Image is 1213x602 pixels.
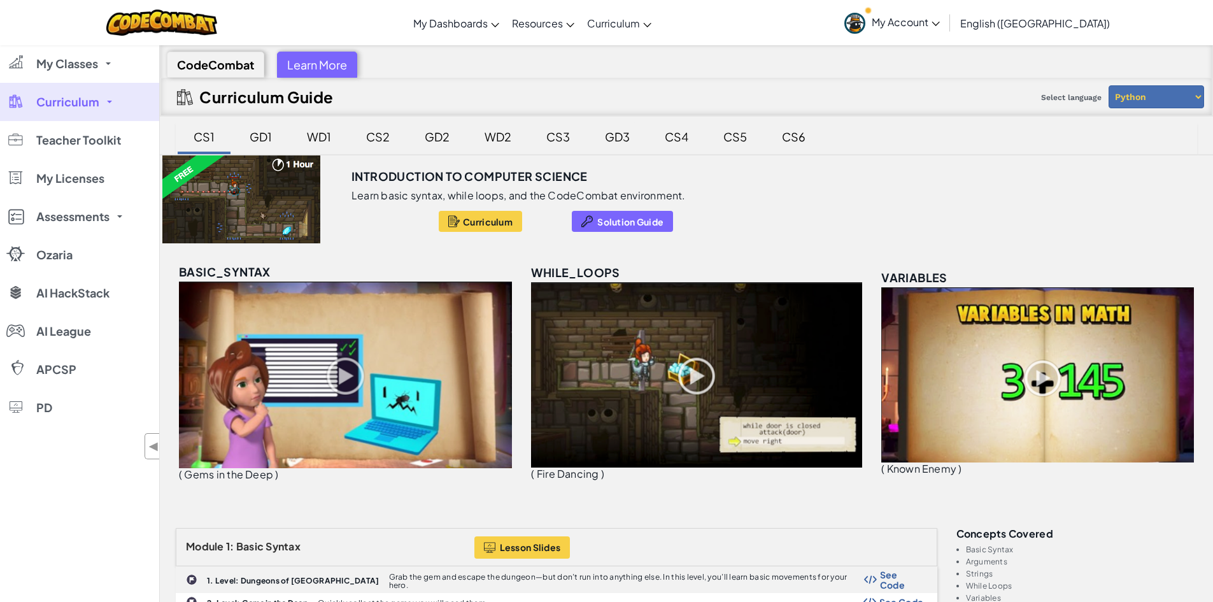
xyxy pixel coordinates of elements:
[966,582,1198,590] li: While Loops
[887,462,957,475] span: Known Enemy
[36,249,73,261] span: Ozaria
[179,264,271,279] span: basic_syntax
[966,570,1198,578] li: Strings
[351,167,588,186] h3: Introduction to Computer Science
[531,282,862,468] img: while_loops_unlocked.png
[572,211,673,232] button: Solution Guide
[184,468,273,481] span: Gems in the Deep
[597,217,663,227] span: Solution Guide
[277,52,357,78] div: Learn More
[472,122,524,152] div: WD2
[463,217,513,227] span: Curriculum
[512,17,563,30] span: Resources
[186,540,224,553] span: Module
[966,545,1198,554] li: Basic Syntax
[199,88,334,106] h2: Curriculum Guide
[880,570,924,590] span: See Code
[881,270,947,285] span: variables
[500,542,561,552] span: Lesson Slides
[474,536,571,559] button: Lesson Slides
[864,575,877,584] img: Show Code Logo
[534,122,583,152] div: CS3
[956,528,1198,539] h3: Concepts covered
[844,13,865,34] img: avatar
[181,122,227,152] div: CS1
[176,566,937,593] a: 1. Level: Dungeons of [GEOGRAPHIC_DATA] Grab the gem and escape the dungeon—but don’t run into an...
[186,574,197,585] img: IconChallengeLevel.svg
[36,134,121,146] span: Teacher Toolkit
[36,173,104,184] span: My Licenses
[413,17,488,30] span: My Dashboards
[601,467,604,480] span: )
[592,122,642,152] div: GD3
[531,467,534,480] span: (
[179,282,512,468] img: basic_syntax_unlocked.png
[226,540,234,553] span: 1:
[881,287,1194,462] img: variables_unlocked.png
[954,6,1116,40] a: English ([GEOGRAPHIC_DATA])
[36,211,110,222] span: Assessments
[353,122,402,152] div: CS2
[872,15,940,29] span: My Account
[36,58,98,69] span: My Classes
[838,3,946,43] a: My Account
[351,189,686,202] p: Learn basic syntax, while loops, and the CodeCombat environment.
[769,122,818,152] div: CS6
[531,265,620,280] span: while_loops
[960,17,1110,30] span: English ([GEOGRAPHIC_DATA])
[412,122,462,152] div: GD2
[177,89,193,105] img: IconCurriculumGuide.svg
[652,122,701,152] div: CS4
[167,52,264,78] div: CodeCombat
[966,557,1198,566] li: Arguments
[881,462,884,475] span: (
[237,122,285,152] div: GD1
[407,6,506,40] a: My Dashboards
[581,6,658,40] a: Curriculum
[36,96,99,108] span: Curriculum
[958,462,961,475] span: )
[966,594,1198,602] li: Variables
[207,576,380,585] b: 1. Level: Dungeons of [GEOGRAPHIC_DATA]
[179,468,182,481] span: (
[587,17,640,30] span: Curriculum
[294,122,344,152] div: WD1
[506,6,581,40] a: Resources
[36,326,91,337] span: AI League
[36,287,110,299] span: AI HackStack
[711,122,760,152] div: CS5
[275,468,278,481] span: )
[537,467,599,480] span: Fire Dancing
[106,10,218,36] img: CodeCombat logo
[439,211,522,232] button: Curriculum
[148,437,159,455] span: ◀
[1036,88,1107,107] span: Select language
[236,540,301,553] span: Basic Syntax
[389,573,864,589] p: Grab the gem and escape the dungeon—but don’t run into anything else. In this level, you’ll learn...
